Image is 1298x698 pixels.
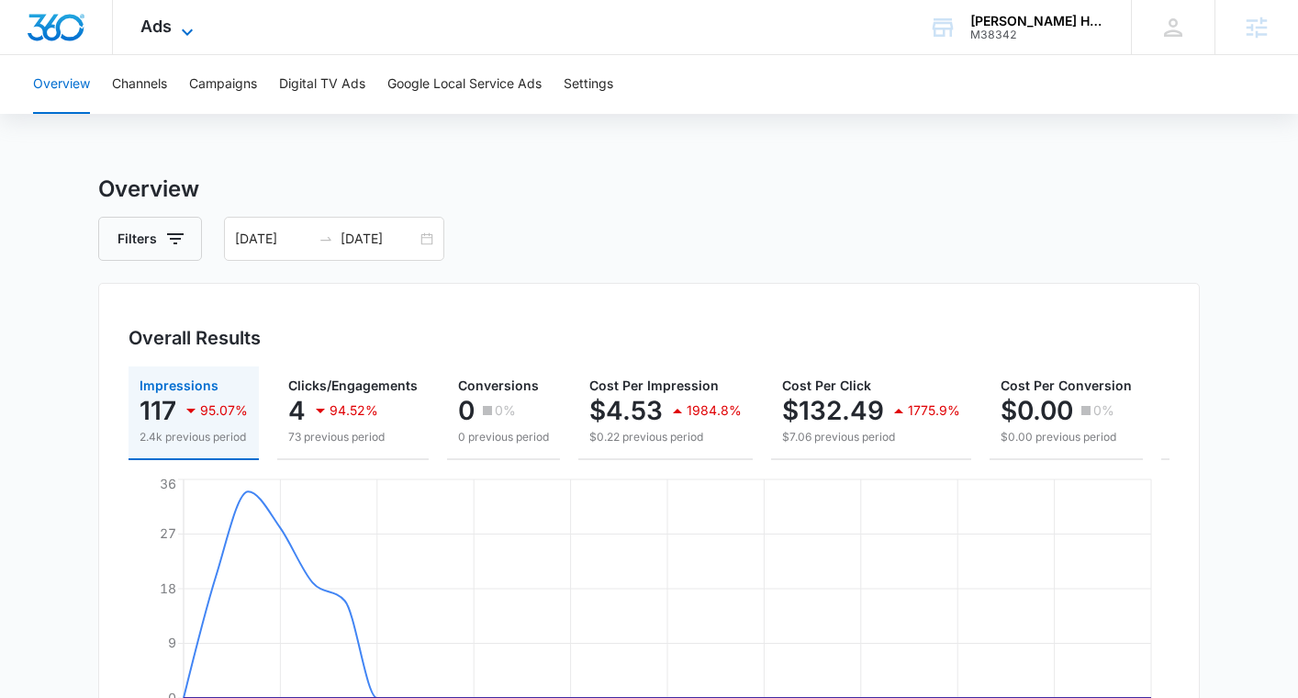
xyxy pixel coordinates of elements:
[458,377,539,393] span: Conversions
[319,231,333,246] span: to
[330,404,378,417] p: 94.52%
[168,635,176,650] tspan: 9
[189,55,257,114] button: Campaigns
[458,429,549,445] p: 0 previous period
[564,55,613,114] button: Settings
[908,404,960,417] p: 1775.9%
[970,14,1104,28] div: account name
[319,231,333,246] span: swap-right
[458,396,475,425] p: 0
[495,404,516,417] p: 0%
[589,377,719,393] span: Cost Per Impression
[140,429,248,445] p: 2.4k previous period
[341,229,417,249] input: End date
[112,55,167,114] button: Channels
[288,396,306,425] p: 4
[160,525,176,541] tspan: 27
[1001,396,1073,425] p: $0.00
[1001,429,1132,445] p: $0.00 previous period
[589,396,663,425] p: $4.53
[235,229,311,249] input: Start date
[160,476,176,491] tspan: 36
[288,377,418,393] span: Clicks/Engagements
[140,396,176,425] p: 117
[160,580,176,596] tspan: 18
[1001,377,1132,393] span: Cost Per Conversion
[782,396,884,425] p: $132.49
[1093,404,1114,417] p: 0%
[140,17,172,36] span: Ads
[782,429,960,445] p: $7.06 previous period
[33,55,90,114] button: Overview
[970,28,1104,41] div: account id
[288,429,418,445] p: 73 previous period
[200,404,248,417] p: 95.07%
[98,173,1200,206] h3: Overview
[140,377,218,393] span: Impressions
[687,404,742,417] p: 1984.8%
[129,324,261,352] h3: Overall Results
[782,377,871,393] span: Cost Per Click
[589,429,742,445] p: $0.22 previous period
[279,55,365,114] button: Digital TV Ads
[98,217,202,261] button: Filters
[387,55,542,114] button: Google Local Service Ads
